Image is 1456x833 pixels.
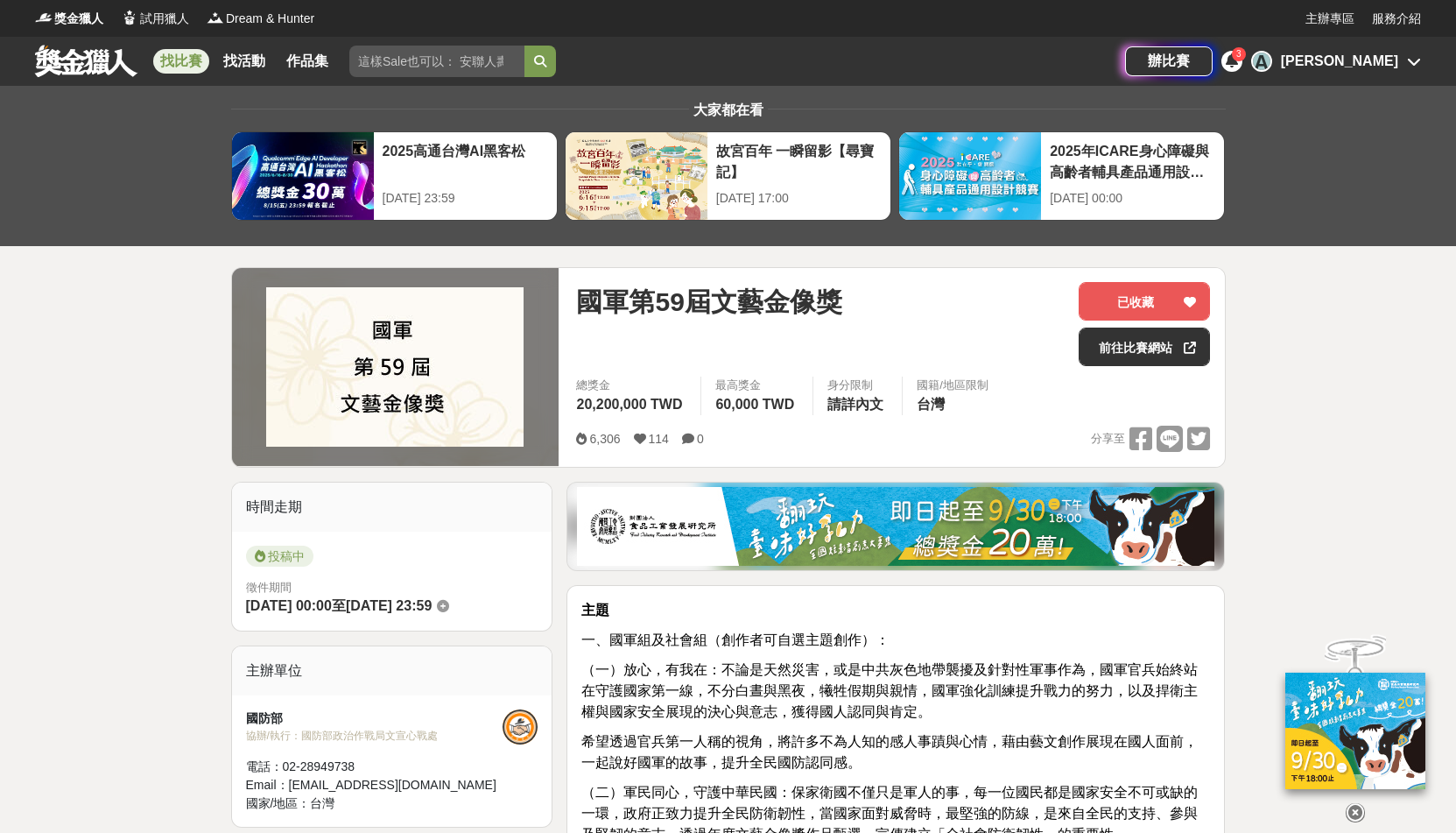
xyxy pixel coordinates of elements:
span: 投稿中 [246,546,313,567]
div: 主辦單位 [232,646,552,695]
img: Logo [35,9,53,26]
span: 台灣 [917,397,945,412]
span: 國軍第59屆文藝金像獎 [576,282,841,321]
a: 2025年ICARE身心障礙與高齡者輔具產品通用設計競賽[DATE] 00:00 [898,131,1225,221]
a: Logo試用獵人 [121,10,189,28]
a: 前往比賽網站 [1079,328,1210,366]
a: 辦比賽 [1125,46,1213,76]
span: 0 [697,432,704,446]
a: LogoDream & Hunter [207,10,314,28]
a: Logo獎金獵人 [35,10,103,28]
a: 找活動 [216,49,272,74]
span: （一）放心，有我在：不論是天然災害，或是中共灰色地帶襲擾及針對性軍事作為，國軍官兵始終站在守護國家第一線，不分白晝與黑夜，犧牲假期與親情，國軍強化訓練提升戰力的努力，以及捍衛主權與國家安全展現的... [581,662,1198,719]
span: 3 [1236,49,1241,59]
span: 請詳內文 [827,397,883,412]
a: 找比賽 [153,49,209,74]
div: [PERSON_NAME] [1281,51,1398,72]
img: b0ef2173-5a9d-47ad-b0e3-de335e335c0a.jpg [577,487,1214,566]
button: 已收藏 [1079,282,1210,321]
div: A [1251,51,1272,72]
div: 故宮百年 一瞬留影【尋寶記】 [716,141,882,180]
div: 協辦/執行： 國防部政治作戰局文宣心戰處 [246,728,503,744]
img: Logo [121,9,138,26]
a: 2025高通台灣AI黑客松[DATE] 23:59 [231,131,558,221]
a: 作品集 [279,49,335,74]
span: 114 [649,432,669,446]
div: 2025年ICARE身心障礙與高齡者輔具產品通用設計競賽 [1050,141,1215,180]
span: 徵件期間 [246,581,292,594]
span: 20,200,000 TWD [576,397,682,412]
span: 分享至 [1091,426,1125,452]
span: 試用獵人 [140,10,189,28]
div: [DATE] 17:00 [716,189,882,208]
img: Cover Image [266,287,524,447]
span: 至 [332,598,346,613]
span: 希望透過官兵第一人稱的視角，將許多不為人知的感人事蹟與心情，藉由藝文創作展現在國人面前，一起說好國軍的故事，提升全民國防認同感。 [581,734,1198,770]
span: [DATE] 23:59 [346,598,432,613]
span: Dream & Hunter [226,10,314,28]
div: Email： [EMAIL_ADDRESS][DOMAIN_NAME] [246,776,503,794]
span: 總獎金 [576,377,686,394]
span: 台灣 [310,796,334,810]
span: [DATE] 00:00 [246,598,332,613]
div: 2025高通台灣AI黑客松 [383,141,548,180]
span: 大家都在看 [689,102,768,117]
img: Logo [207,9,224,26]
img: ff197300-f8ee-455f-a0ae-06a3645bc375.jpg [1285,673,1425,789]
div: 國防部 [246,709,503,728]
span: 最高獎金 [715,377,798,394]
input: 這樣Sale也可以： 安聯人壽創意銷售法募集 [349,46,524,77]
span: 獎金獵人 [54,10,103,28]
span: 60,000 TWD [715,397,794,412]
div: [DATE] 23:59 [383,189,548,208]
strong: 主題 [581,603,609,618]
div: [DATE] 00:00 [1050,189,1215,208]
span: 一、國軍組及社會組（創作者可自選主題創作）： [581,632,890,647]
div: 身分限制 [827,377,888,394]
a: 主辦專區 [1305,10,1354,28]
div: 國籍/地區限制 [917,377,988,394]
span: 國家/地區： [246,796,311,810]
div: 時間走期 [232,483,552,532]
span: 6,306 [589,432,620,446]
a: 服務介紹 [1372,10,1421,28]
a: 故宮百年 一瞬留影【尋寶記】[DATE] 17:00 [565,131,891,221]
div: 電話： 02-28949738 [246,758,503,776]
